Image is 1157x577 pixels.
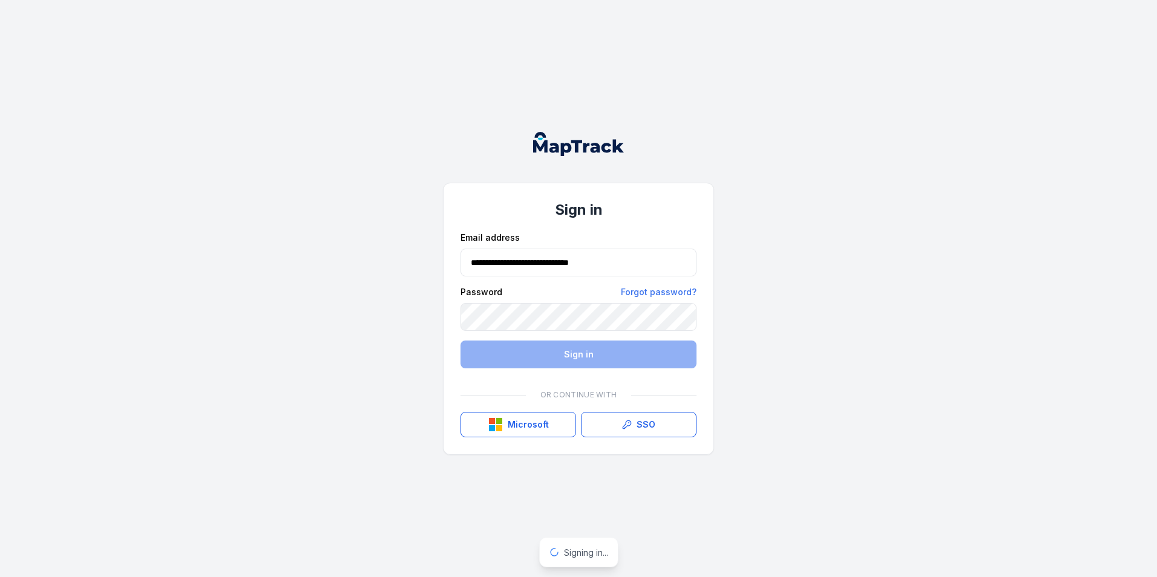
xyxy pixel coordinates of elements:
[514,132,643,156] nav: Global
[461,412,576,437] button: Microsoft
[461,286,502,298] label: Password
[621,286,696,298] a: Forgot password?
[461,200,696,220] h1: Sign in
[564,547,608,558] span: Signing in...
[461,232,520,244] label: Email address
[461,383,696,407] div: Or continue with
[581,412,696,437] a: SSO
